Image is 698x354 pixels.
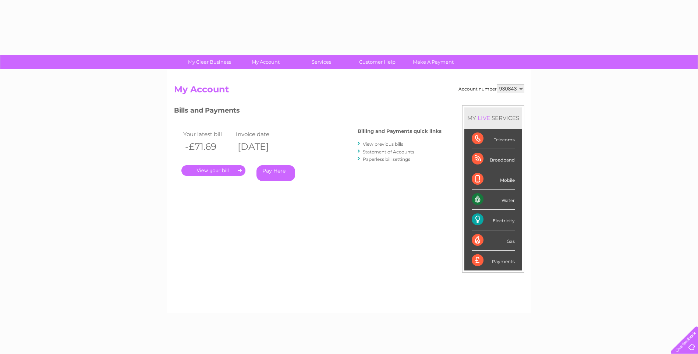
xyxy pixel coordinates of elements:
[181,139,234,154] th: -£71.69
[181,129,234,139] td: Your latest bill
[181,165,245,176] a: .
[472,169,515,190] div: Mobile
[235,55,296,69] a: My Account
[347,55,408,69] a: Customer Help
[363,149,414,155] a: Statement of Accounts
[291,55,352,69] a: Services
[234,129,287,139] td: Invoice date
[363,156,410,162] a: Paperless bill settings
[472,251,515,270] div: Payments
[472,149,515,169] div: Broadband
[472,210,515,230] div: Electricity
[363,141,403,147] a: View previous bills
[403,55,464,69] a: Make A Payment
[179,55,240,69] a: My Clear Business
[234,139,287,154] th: [DATE]
[464,107,522,128] div: MY SERVICES
[472,129,515,149] div: Telecoms
[472,230,515,251] div: Gas
[472,190,515,210] div: Water
[174,84,524,98] h2: My Account
[458,84,524,93] div: Account number
[476,114,492,121] div: LIVE
[174,105,442,118] h3: Bills and Payments
[256,165,295,181] a: Pay Here
[358,128,442,134] h4: Billing and Payments quick links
